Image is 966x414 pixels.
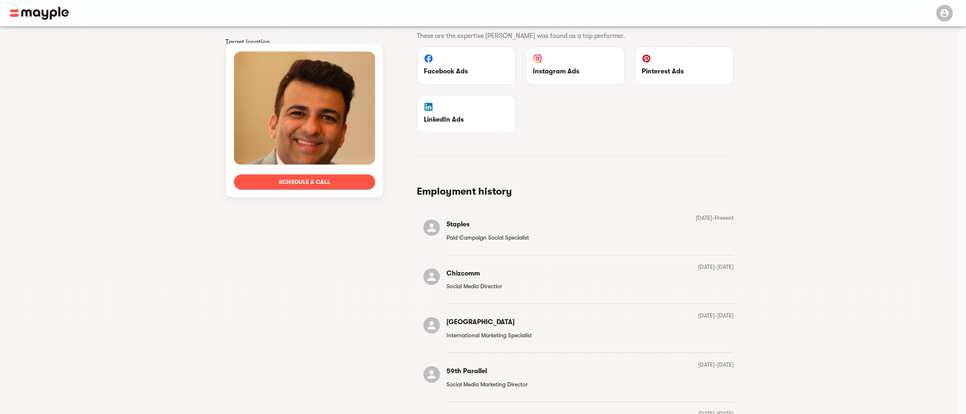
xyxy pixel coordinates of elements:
[696,213,734,223] p: [DATE] - Present
[234,174,375,189] button: Schedule a call
[424,66,509,76] p: Facebook Ads
[446,379,528,389] p: Social Media Marketing Director
[417,31,727,41] p: These are the expertise [PERSON_NAME] was found as a top performer.
[698,360,734,369] p: [DATE] - [DATE]
[446,316,532,328] h6: [GEOGRAPHIC_DATA]
[10,7,69,20] img: Main logo
[424,115,509,125] p: LinkedIn Ads
[698,310,734,320] p: [DATE] - [DATE]
[446,219,529,230] h6: Staples
[446,281,502,291] p: Social Media Directior
[446,268,502,279] h6: Chizcomm
[241,177,368,187] span: Schedule a call
[533,66,618,76] p: Instagram Ads
[446,330,532,340] p: International Marketing Specialist
[642,66,727,76] p: Pinterest Ads
[417,185,727,198] h5: Employment history
[446,365,528,377] h6: 59th Parallel
[931,9,956,16] span: Menu
[698,262,734,272] p: [DATE] - [DATE]
[225,37,384,47] p: Target location
[446,233,529,242] p: Paid Campaign Social Specialist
